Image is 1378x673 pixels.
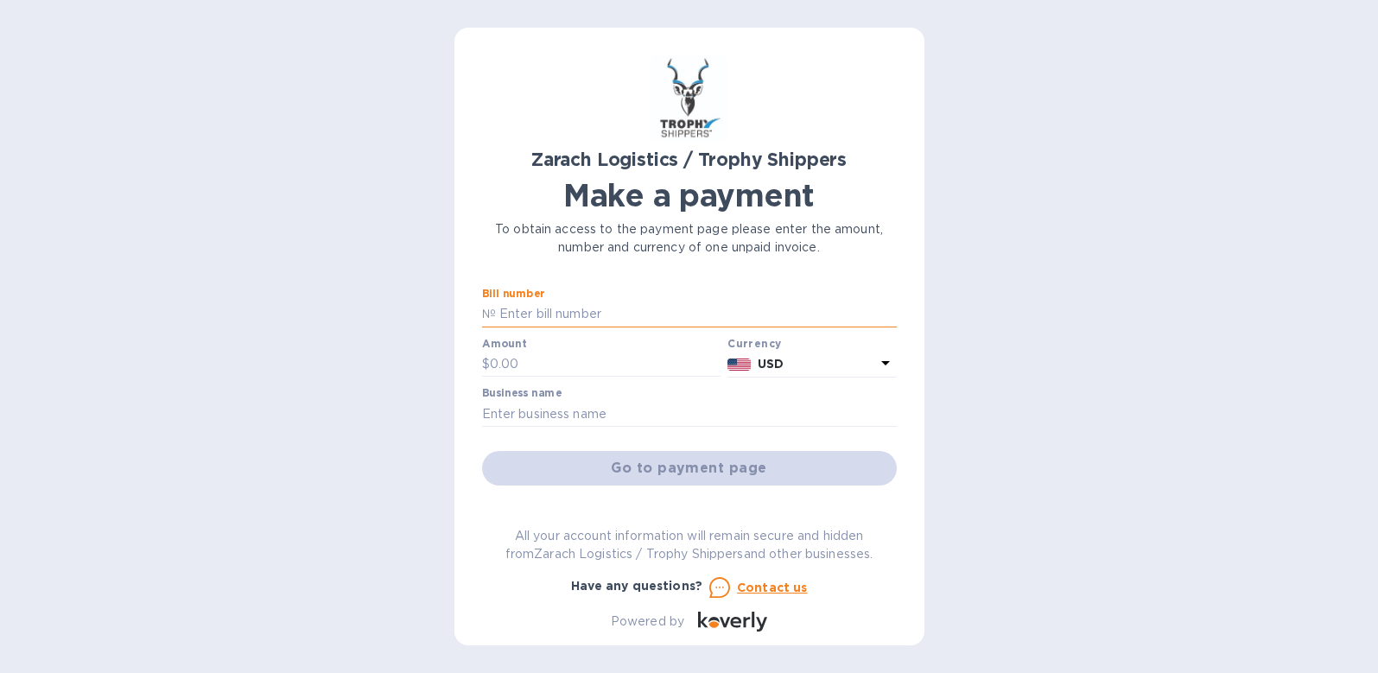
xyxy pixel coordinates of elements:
b: Zarach Logistics / Trophy Shippers [531,149,847,170]
input: 0.00 [490,352,721,378]
label: Bill number [482,289,544,300]
b: USD [758,357,784,371]
p: All your account information will remain secure and hidden from Zarach Logistics / Trophy Shipper... [482,527,897,563]
b: Currency [727,337,781,350]
p: $ [482,355,490,373]
input: Enter bill number [496,302,897,327]
p: № [482,305,496,323]
b: Have any questions? [571,579,703,593]
img: USD [727,359,751,371]
input: Enter business name [482,401,897,427]
h1: Make a payment [482,177,897,213]
p: To obtain access to the payment page please enter the amount, number and currency of one unpaid i... [482,220,897,257]
p: Powered by [611,613,684,631]
label: Amount [482,339,526,349]
label: Business name [482,389,562,399]
u: Contact us [737,581,808,594]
